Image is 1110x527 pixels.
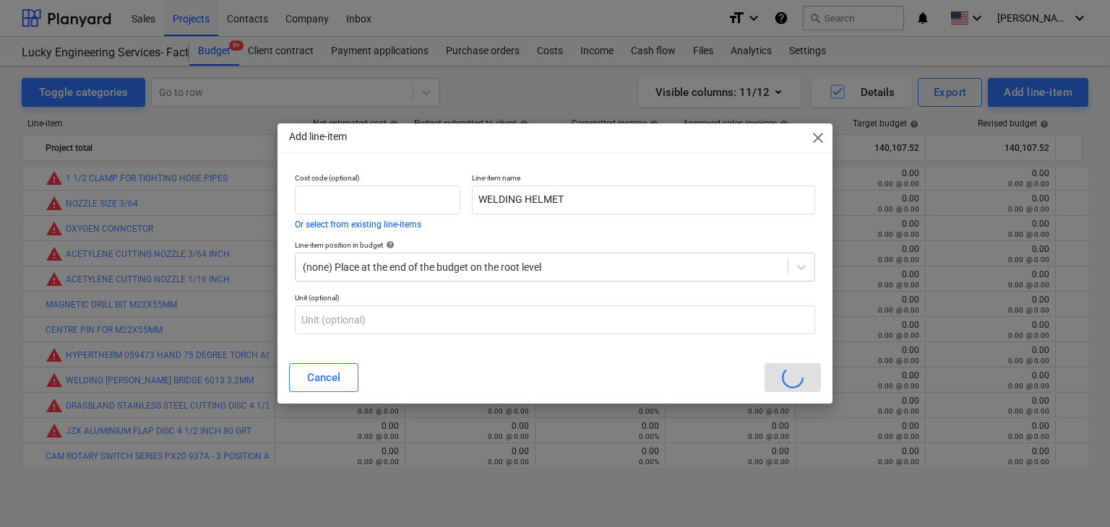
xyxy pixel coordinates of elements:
[383,240,395,249] span: help
[289,363,358,392] button: Cancel
[809,129,827,147] span: close
[295,305,815,334] input: Unit (optional)
[295,220,421,229] button: Or select from existing line-items
[472,173,815,186] p: Line-item name
[295,173,460,186] p: Cost code (optional)
[1038,458,1110,527] iframe: Chat Widget
[295,293,815,305] p: Unit (optional)
[289,129,347,144] p: Add line-item
[295,240,815,250] div: Line-item position in budget
[307,368,340,387] div: Cancel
